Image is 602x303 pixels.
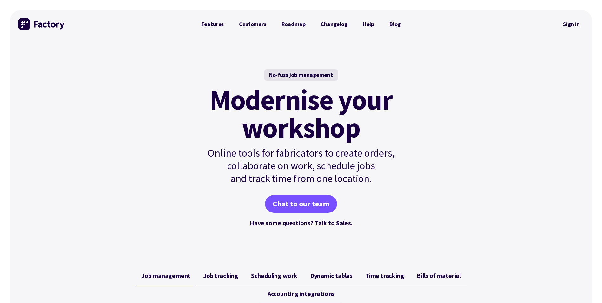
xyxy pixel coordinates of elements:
span: Job management [141,272,190,279]
mark: Modernise your workshop [209,86,393,142]
a: Have some questions? Talk to Sales. [250,219,353,227]
nav: Primary Navigation [194,18,408,30]
a: Changelog [313,18,355,30]
a: Sign in [559,17,584,31]
a: Customers [231,18,274,30]
span: Accounting integrations [268,290,334,298]
nav: Secondary Navigation [559,17,584,31]
a: Blog [382,18,408,30]
a: Features [194,18,232,30]
span: Dynamic tables [310,272,353,279]
a: Help [355,18,382,30]
span: Scheduling work [251,272,297,279]
a: Chat to our team [265,195,337,213]
img: Factory [18,18,65,30]
p: Online tools for fabricators to create orders, collaborate on work, schedule jobs and track time ... [194,147,408,185]
span: Bills of material [417,272,461,279]
span: Job tracking [203,272,238,279]
span: Time tracking [365,272,404,279]
div: No-fuss job management [264,69,338,81]
a: Roadmap [274,18,313,30]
